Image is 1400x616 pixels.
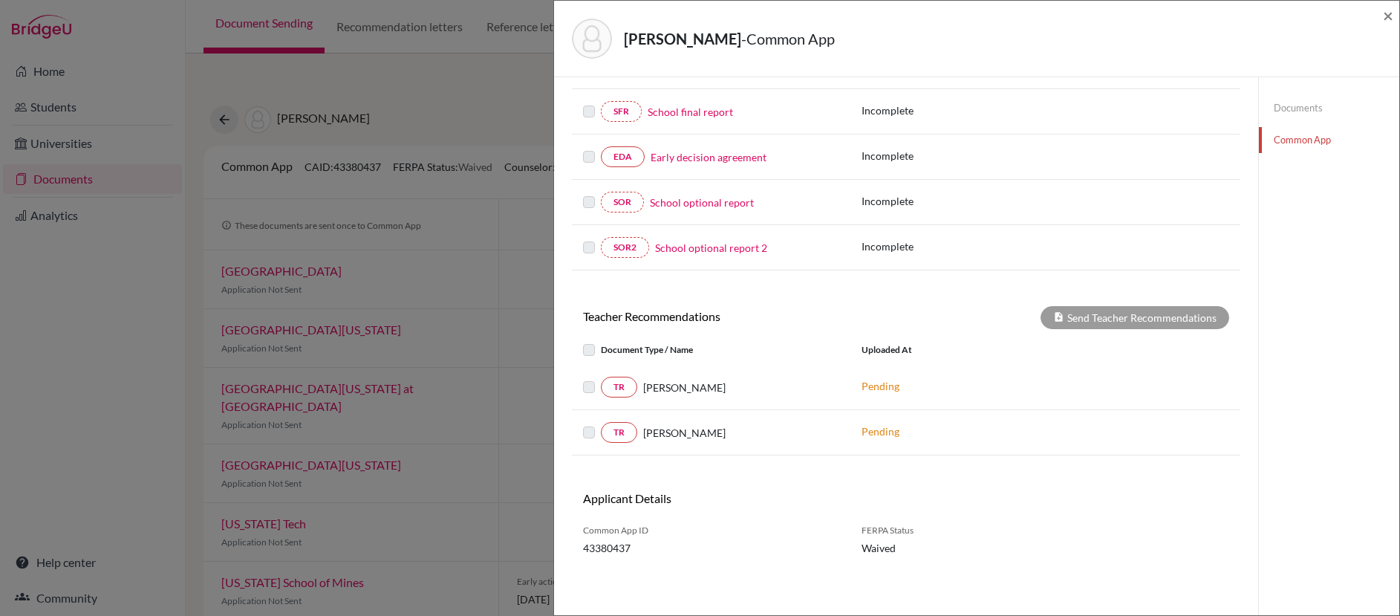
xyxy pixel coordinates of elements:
p: Incomplete [862,103,1015,118]
span: × [1383,4,1393,26]
h6: Applicant Details [583,491,895,505]
div: Send Teacher Recommendations [1041,306,1229,329]
button: Close [1383,7,1393,25]
p: Incomplete [862,239,1015,254]
p: Incomplete [862,148,1015,163]
a: School optional report [650,195,754,210]
span: FERPA Status [862,524,1006,537]
div: Document Type / Name [572,341,850,359]
a: SOR [601,192,644,213]
p: Pending [862,378,1062,394]
p: Incomplete [862,193,1015,209]
a: EDA [601,146,645,167]
a: School optional report 2 [655,240,767,256]
span: - Common App [741,30,835,48]
strong: [PERSON_NAME] [624,30,741,48]
a: SOR2 [601,237,649,258]
span: [PERSON_NAME] [643,380,726,395]
h6: Teacher Recommendations [572,309,906,323]
div: Uploaded at [850,341,1073,359]
span: Common App ID [583,524,839,537]
a: TR [601,422,637,443]
a: Early decision agreement [651,149,766,165]
span: [PERSON_NAME] [643,425,726,441]
a: Documents [1259,95,1399,121]
a: Common App [1259,127,1399,153]
a: School final report [648,104,733,120]
a: TR [601,377,637,398]
a: SFR [601,101,642,122]
span: 43380437 [583,540,839,556]
span: Waived [862,540,1006,556]
p: Pending [862,424,1062,439]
